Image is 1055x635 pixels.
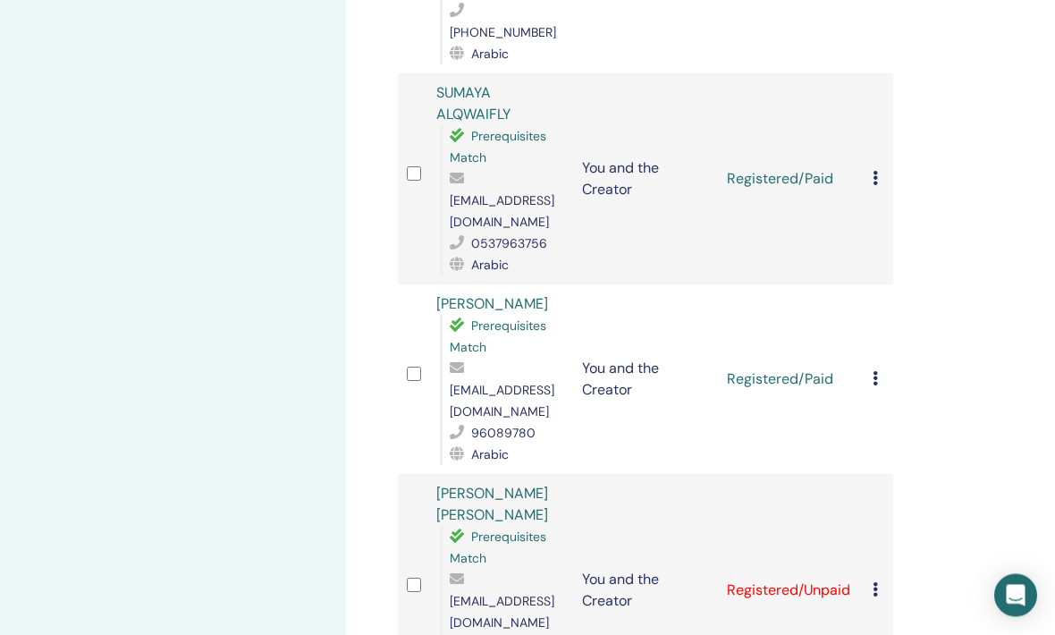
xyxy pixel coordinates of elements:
a: SUMAYA ALQWAIFLY [436,84,511,124]
span: [EMAIL_ADDRESS][DOMAIN_NAME] [450,193,554,231]
a: [PERSON_NAME] [PERSON_NAME] [436,485,548,525]
span: [EMAIL_ADDRESS][DOMAIN_NAME] [450,594,554,631]
span: Prerequisites Match [450,529,546,567]
span: [PHONE_NUMBER] [450,25,556,41]
span: 0537963756 [471,236,547,252]
a: [PERSON_NAME] [436,295,548,314]
span: Arabic [471,447,509,463]
td: You and the Creator [573,285,719,475]
span: [EMAIL_ADDRESS][DOMAIN_NAME] [450,383,554,420]
span: Arabic [471,47,509,63]
span: 96089780 [471,426,536,442]
td: You and the Creator [573,74,719,285]
span: Prerequisites Match [450,318,546,356]
span: Prerequisites Match [450,129,546,166]
span: Arabic [471,258,509,274]
div: Open Intercom Messenger [994,574,1037,617]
